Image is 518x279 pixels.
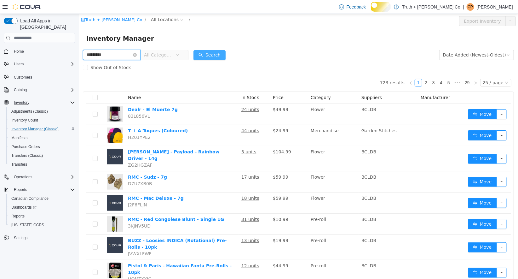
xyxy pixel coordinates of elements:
button: icon: ellipsis [418,205,428,215]
button: [US_STATE] CCRS [6,221,78,229]
span: Feedback [347,4,366,10]
a: 29 [384,65,393,72]
a: [PERSON_NAME] - Payload - Rainbow Driver - 14g [49,135,141,147]
button: Inventory Count [6,116,78,125]
span: BCLDB [283,224,297,229]
span: All Categories [65,38,94,44]
span: Show Out of Stock [9,51,55,56]
li: 3 [351,65,359,73]
a: 2 [344,65,351,72]
button: icon: swapMove [389,184,418,194]
button: Canadian Compliance [6,194,78,203]
span: Transfers [9,161,75,168]
button: Transfers (Classic) [6,151,78,160]
span: Canadian Compliance [9,195,75,202]
a: RMC - Red Congolese Blunt - Single 1G [49,203,145,208]
span: Transfers (Classic) [11,153,43,158]
button: icon: ellipsis [418,163,428,173]
img: Cova [13,4,41,10]
p: [PERSON_NAME] [477,3,513,11]
span: Transfers [11,162,27,167]
button: Customers [1,72,78,81]
button: icon: ellipsis [427,2,437,12]
p: Truth + [PERSON_NAME] Co [402,3,460,11]
u: 44 units [163,114,181,119]
div: 25 / page [404,65,425,72]
a: 1 [336,65,343,72]
li: 4 [359,65,366,73]
button: icon: ellipsis [418,95,428,105]
span: Catalog [11,86,75,94]
button: Purchase Orders [6,142,78,151]
i: icon: close-circle [54,39,58,43]
span: BCLDB [283,135,297,140]
button: icon: ellipsis [418,184,428,194]
img: Pistol & Paris - Hawaiian Fanta Pre-Rolls - 10pk hero shot [28,249,44,264]
span: $59.99 [194,182,210,187]
button: Adjustments (Classic) [6,107,78,116]
li: 29 [384,65,393,73]
button: icon: ellipsis [418,254,428,264]
span: $24.99 [194,114,210,119]
button: icon: swapMove [389,140,418,150]
span: $10.99 [194,203,210,208]
li: Next 5 Pages [374,65,384,73]
button: Operations [1,173,78,181]
u: 12 units [163,249,181,254]
span: Home [11,47,75,55]
button: Inventory Manager (Classic) [6,125,78,134]
a: Pistol & Paris - Hawaiian Fanta Pre-Rolls - 10pk [49,249,153,261]
span: Adjustments (Classic) [9,108,75,115]
span: Inventory Manager [8,20,79,30]
li: 5 [366,65,374,73]
i: icon: shop [2,4,6,8]
a: Dealr - El Muerte 7g [49,93,99,98]
span: Suppliers [283,81,303,86]
span: BCLDB [283,161,297,166]
span: Dashboards [9,204,75,211]
button: icon: ellipsis [418,229,428,239]
span: All Locations [72,2,100,9]
span: Operations [11,173,75,181]
span: CP [468,3,473,11]
span: Inventory Count [9,116,75,124]
li: 1 [336,65,343,73]
span: Load All Apps in [GEOGRAPHIC_DATA] [18,18,75,30]
a: Reports [9,212,27,220]
img: RMC - Red Congolese Blunt - Single 1G hero shot [28,202,44,218]
span: 83L856VL [49,100,71,105]
span: Purchase Orders [9,143,75,151]
a: icon: shopTruth + [PERSON_NAME] Co [2,3,63,8]
u: 31 units [163,203,181,208]
i: icon: right [395,67,399,71]
span: Washington CCRS [9,221,75,229]
a: Inventory Count [9,116,41,124]
nav: Complex example [4,44,75,259]
span: Customers [11,73,75,81]
u: 24 units [163,93,181,98]
button: Reports [11,186,30,193]
span: D7U7XB0B [49,167,73,172]
span: [US_STATE] CCRS [11,223,44,228]
li: Next Page [393,65,401,73]
td: Pre-roll [229,246,280,271]
a: Settings [11,234,30,242]
i: icon: down [97,39,101,44]
button: Reports [6,212,78,221]
a: Manifests [9,134,30,142]
span: Garden Stitches [283,114,318,119]
img: Dealr - El Muerte 7g hero shot [28,92,44,108]
span: ZG2HGZAF [49,149,74,154]
span: Reports [14,187,27,192]
img: RMC - Mac Deluxe - 7g placeholder [28,181,44,197]
button: Reports [1,185,78,194]
i: icon: left [330,67,334,71]
span: Customers [14,75,32,80]
span: J2F6FLJN [49,188,68,193]
u: 17 units [163,161,181,166]
span: Home [14,49,24,54]
span: $49.99 [194,93,210,98]
span: Price [194,81,205,86]
button: icon: swapMove [389,116,418,127]
span: $19.99 [194,224,210,229]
